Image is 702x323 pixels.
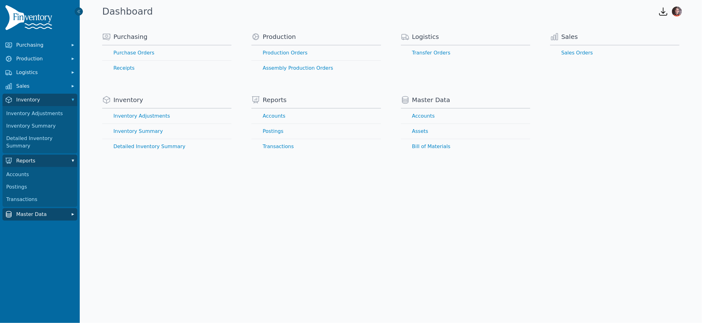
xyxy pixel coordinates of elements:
[401,124,530,139] a: Assets
[401,139,530,154] a: Bill of Materials
[4,193,76,206] a: Transactions
[5,5,55,33] img: Finventory
[2,66,77,79] button: Logistics
[251,61,381,76] a: Assembly Production Orders
[113,32,147,41] span: Purchasing
[113,96,143,104] span: Inventory
[2,39,77,51] button: Purchasing
[4,120,76,132] a: Inventory Summary
[2,155,77,167] button: Reports
[102,139,232,154] a: Detailed Inventory Summary
[672,7,682,16] img: Nathaniel Brooks
[16,41,66,49] span: Purchasing
[2,53,77,65] button: Production
[251,139,381,154] a: Transactions
[16,96,66,104] span: Inventory
[102,61,232,76] a: Receipts
[102,6,153,17] h1: Dashboard
[401,109,530,124] a: Accounts
[16,55,66,63] span: Production
[263,32,296,41] span: Production
[4,168,76,181] a: Accounts
[251,124,381,139] a: Postings
[2,208,77,221] button: Master Data
[4,181,76,193] a: Postings
[16,69,66,76] span: Logistics
[2,94,77,106] button: Inventory
[2,80,77,92] button: Sales
[102,124,232,139] a: Inventory Summary
[412,96,450,104] span: Master Data
[550,45,680,60] a: Sales Orders
[251,45,381,60] a: Production Orders
[16,82,66,90] span: Sales
[16,157,66,165] span: Reports
[102,45,232,60] a: Purchase Orders
[561,32,578,41] span: Sales
[4,132,76,152] a: Detailed Inventory Summary
[401,45,530,60] a: Transfer Orders
[16,211,66,218] span: Master Data
[412,32,439,41] span: Logistics
[263,96,287,104] span: Reports
[4,107,76,120] a: Inventory Adjustments
[251,109,381,124] a: Accounts
[102,109,232,124] a: Inventory Adjustments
